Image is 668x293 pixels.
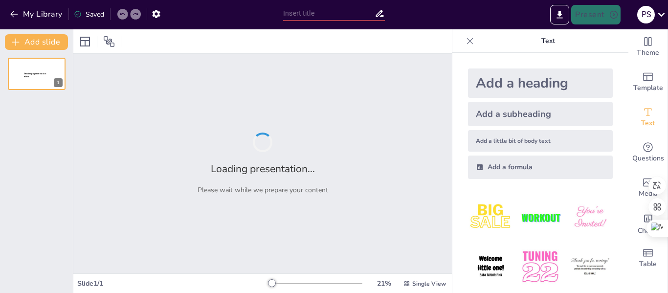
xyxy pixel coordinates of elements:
button: My Library [7,6,67,22]
button: Present [571,5,620,24]
span: Position [103,36,115,47]
div: Add a subheading [468,102,613,126]
div: 1 [8,58,66,90]
span: Theme [637,47,659,58]
div: 1 [54,78,63,87]
span: Table [639,259,657,270]
img: 2.jpeg [517,195,563,240]
button: P S [637,5,655,24]
img: 4.jpeg [468,244,513,290]
img: 5.jpeg [517,244,563,290]
h2: Loading presentation... [211,162,315,176]
div: Add a little bit of body text [468,130,613,152]
div: Get real-time input from your audience [628,135,668,170]
span: Questions [632,153,664,164]
div: Layout [77,34,93,49]
div: Add a table [628,241,668,276]
div: Change the overall theme [628,29,668,65]
div: Add a heading [468,68,613,98]
span: Media [639,188,658,199]
img: 1.jpeg [468,195,513,240]
span: Text [641,118,655,129]
div: 21 % [372,279,396,288]
div: Saved [74,10,104,19]
img: 3.jpeg [567,195,613,240]
span: Charts [638,225,658,236]
img: 6.jpeg [567,244,613,290]
div: Add text boxes [628,100,668,135]
span: Sendsteps presentation editor [24,72,46,78]
p: Text [478,29,619,53]
button: Add slide [5,34,68,50]
div: P S [637,6,655,23]
span: Template [633,83,663,93]
div: Add images, graphics, shapes or video [628,170,668,205]
div: Add ready made slides [628,65,668,100]
span: Single View [412,280,446,288]
div: Add a formula [468,156,613,179]
button: Export to PowerPoint [550,5,569,24]
p: Please wait while we prepare your content [198,185,328,195]
div: Add charts and graphs [628,205,668,241]
input: Insert title [283,6,375,21]
div: Slide 1 / 1 [77,279,268,288]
